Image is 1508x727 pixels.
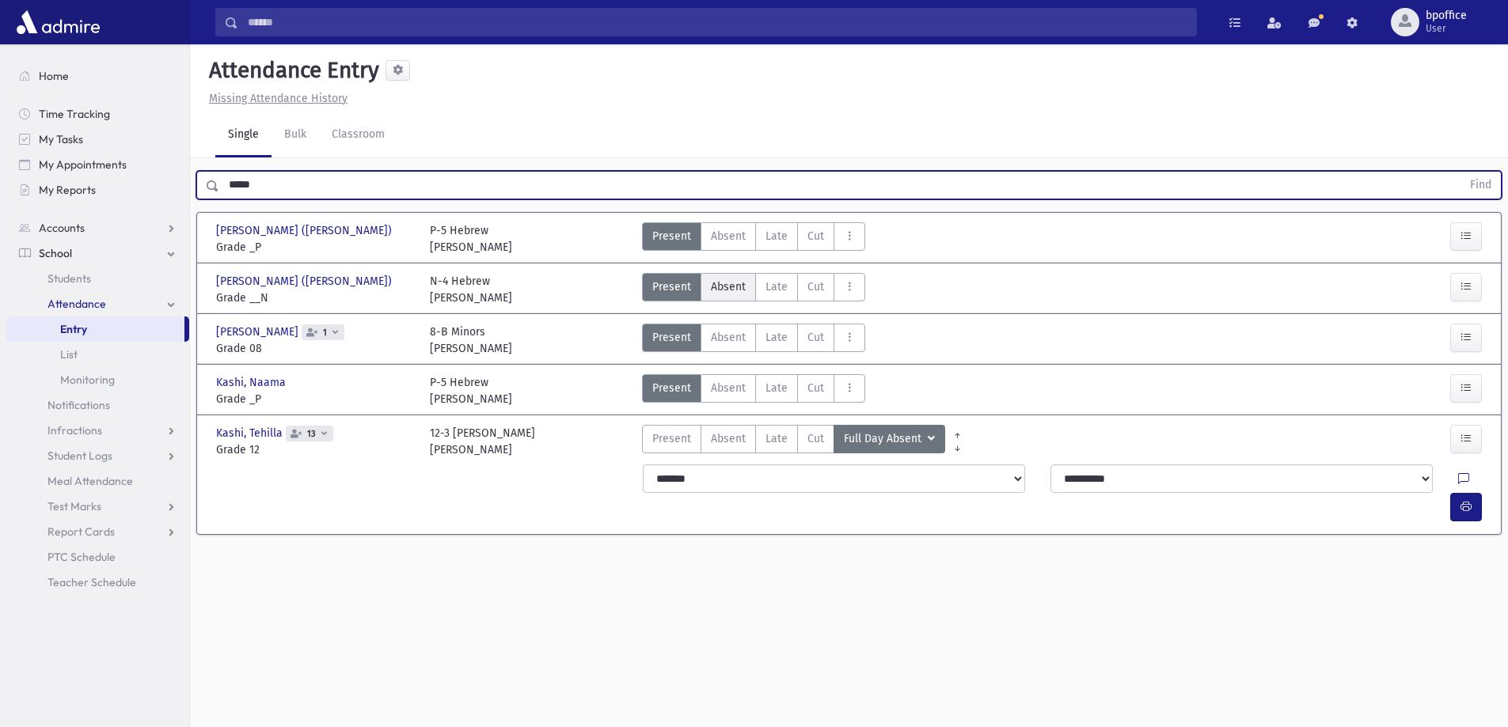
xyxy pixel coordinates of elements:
[6,468,189,494] a: Meal Attendance
[47,449,112,463] span: Student Logs
[6,392,189,418] a: Notifications
[642,425,945,458] div: AttTypes
[216,425,286,441] span: Kashi, Tehilla
[765,380,788,396] span: Late
[39,157,127,172] span: My Appointments
[711,228,746,244] span: Absent
[320,328,330,338] span: 1
[47,297,106,311] span: Attendance
[47,474,133,488] span: Meal Attendance
[216,374,289,391] span: Kashi, Naama
[834,425,945,453] button: Full Day Absent
[430,222,512,256] div: P-5 Hebrew [PERSON_NAME]
[272,113,319,157] a: Bulk
[6,316,184,342] a: Entry
[652,228,691,244] span: Present
[711,278,746,295] span: Absent
[60,322,87,336] span: Entry
[39,132,83,146] span: My Tasks
[216,290,414,306] span: Grade __N
[216,441,414,458] span: Grade 12
[39,183,96,197] span: My Reports
[807,380,824,396] span: Cut
[711,430,746,447] span: Absent
[203,57,379,84] h5: Attendance Entry
[652,380,691,396] span: Present
[6,291,189,316] a: Attendance
[209,92,348,105] u: Missing Attendance History
[47,271,91,286] span: Students
[1426,22,1467,35] span: User
[203,92,348,105] a: Missing Attendance History
[430,273,512,306] div: N-4 Hebrew [PERSON_NAME]
[47,524,115,539] span: Report Cards
[216,340,414,357] span: Grade 08
[6,63,189,89] a: Home
[642,273,865,306] div: AttTypes
[60,347,78,362] span: List
[765,278,788,295] span: Late
[216,391,414,407] span: Grade _P
[844,430,925,448] span: Full Day Absent
[6,101,189,127] a: Time Tracking
[6,519,189,544] a: Report Cards
[238,8,1196,36] input: Search
[6,367,189,392] a: Monitoring
[304,429,319,439] span: 13
[6,152,189,177] a: My Appointments
[60,373,115,387] span: Monitoring
[47,499,101,513] span: Test Marks
[319,113,397,157] a: Classroom
[6,266,189,291] a: Students
[642,374,865,407] div: AttTypes
[807,228,824,244] span: Cut
[216,273,395,290] span: [PERSON_NAME] ([PERSON_NAME])
[1426,9,1467,22] span: bpoffice
[47,575,136,589] span: Teacher Schedule
[6,127,189,152] a: My Tasks
[47,398,110,412] span: Notifications
[430,324,512,357] div: 8-B Minors [PERSON_NAME]
[6,215,189,240] a: Accounts
[642,324,865,357] div: AttTypes
[430,374,512,407] div: P-5 Hebrew [PERSON_NAME]
[6,177,189,203] a: My Reports
[807,329,824,346] span: Cut
[765,430,788,447] span: Late
[807,430,824,447] span: Cut
[215,113,272,157] a: Single
[652,430,691,447] span: Present
[430,425,535,458] div: 12-3 [PERSON_NAME] [PERSON_NAME]
[216,324,302,340] span: [PERSON_NAME]
[711,329,746,346] span: Absent
[216,239,414,256] span: Grade _P
[47,550,116,564] span: PTC Schedule
[6,570,189,595] a: Teacher Schedule
[807,278,824,295] span: Cut
[1461,172,1501,199] button: Find
[6,342,189,367] a: List
[6,494,189,519] a: Test Marks
[652,329,691,346] span: Present
[765,228,788,244] span: Late
[711,380,746,396] span: Absent
[39,69,69,83] span: Home
[765,329,788,346] span: Late
[39,221,85,235] span: Accounts
[642,222,865,256] div: AttTypes
[39,246,72,260] span: School
[6,240,189,266] a: School
[6,544,189,570] a: PTC Schedule
[652,278,691,295] span: Present
[47,423,102,437] span: Infractions
[39,107,110,121] span: Time Tracking
[13,6,104,38] img: AdmirePro
[6,418,189,443] a: Infractions
[216,222,395,239] span: [PERSON_NAME] ([PERSON_NAME])
[6,443,189,468] a: Student Logs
